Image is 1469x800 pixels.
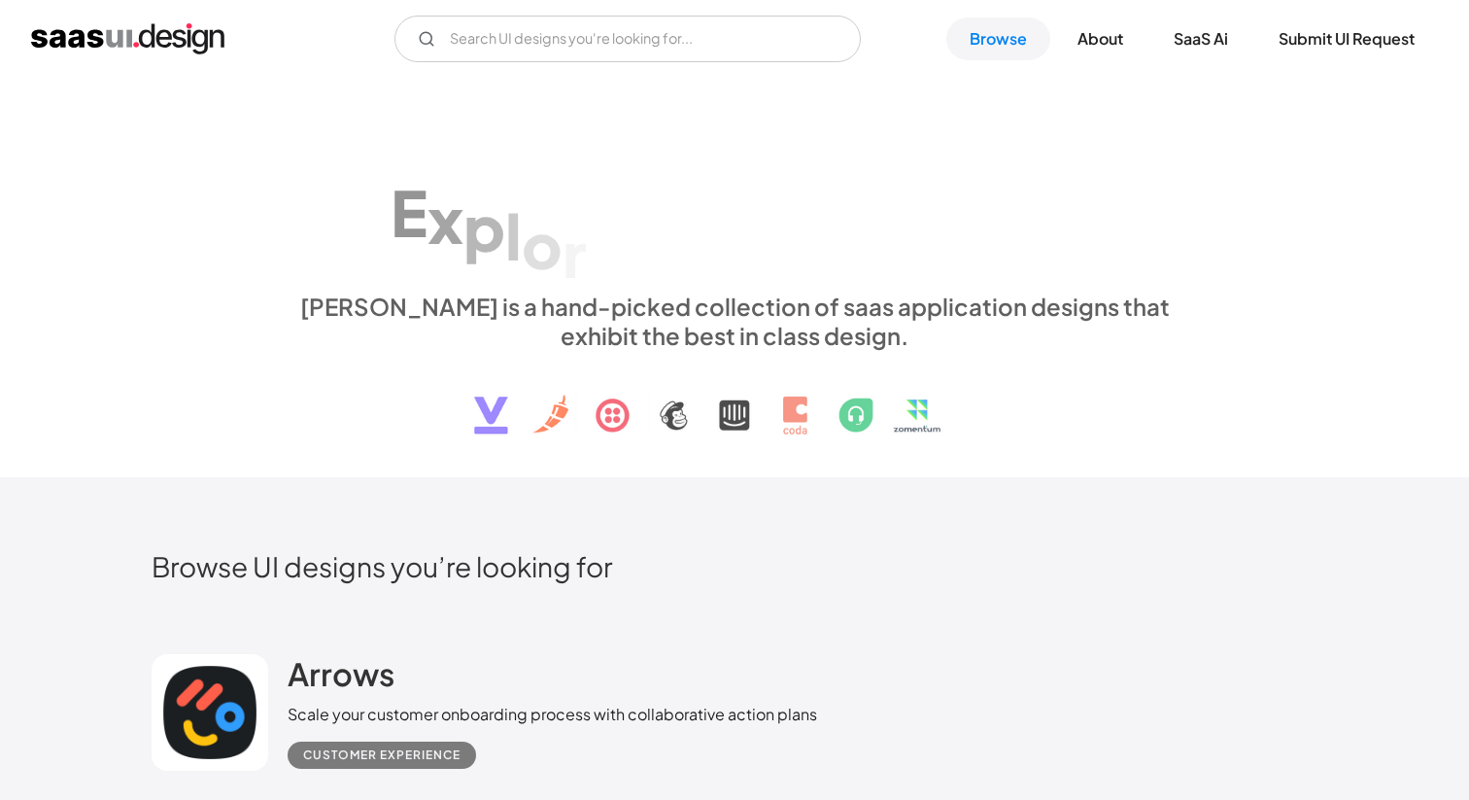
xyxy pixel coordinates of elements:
div: E [391,174,427,249]
a: home [31,23,224,54]
input: Search UI designs you're looking for... [394,16,861,62]
a: SaaS Ai [1150,17,1251,60]
a: About [1054,17,1146,60]
h2: Browse UI designs you’re looking for [152,549,1317,583]
div: Scale your customer onboarding process with collaborative action plans [288,703,817,726]
div: Customer Experience [303,744,461,767]
div: [PERSON_NAME] is a hand-picked collection of saas application designs that exhibit the best in cl... [288,292,1181,350]
div: o [522,206,563,281]
h2: Arrows [288,654,394,693]
div: p [463,190,505,264]
a: Submit UI Request [1255,17,1438,60]
h1: Explore SaaS UI design patterns & interactions. [288,123,1181,273]
a: Browse [946,17,1050,60]
form: Email Form [394,16,861,62]
a: Arrows [288,654,394,703]
div: x [427,182,463,257]
img: text, icon, saas logo [440,350,1029,451]
div: r [563,216,587,291]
